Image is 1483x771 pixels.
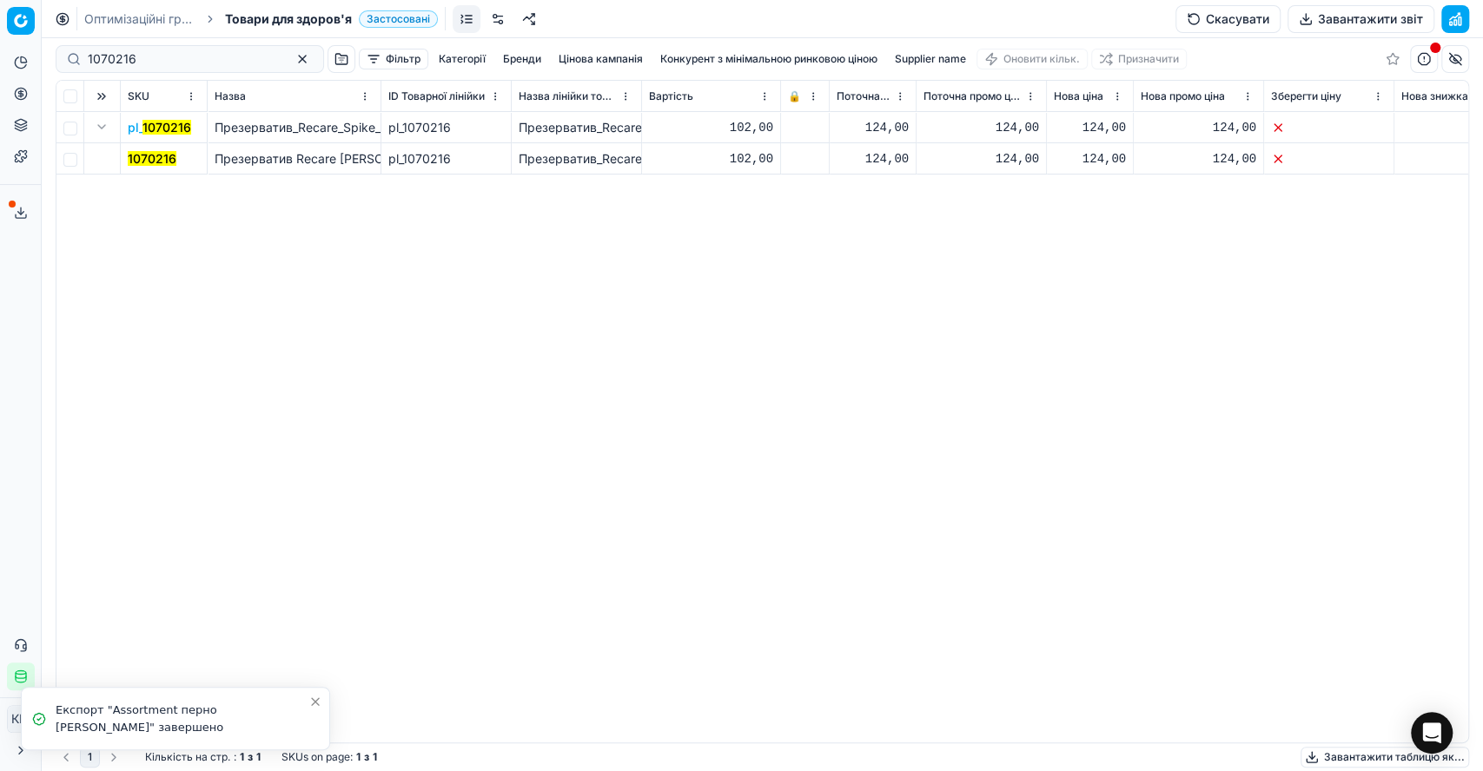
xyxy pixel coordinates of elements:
div: 124,00 [1054,150,1126,168]
button: Фільтр [359,49,428,69]
strong: 1 [373,750,377,764]
span: Назва [215,89,246,103]
div: 124,00 [924,119,1039,136]
button: Expand [91,116,112,137]
div: Open Intercom Messenger [1411,712,1453,754]
button: Цінова кампанія [552,49,650,69]
input: Пошук по SKU або назві [88,50,278,68]
span: КM [8,706,34,732]
div: Презерватив_Recare_Spike_Red_з_шипами_та_кульками_1_шт._(ROZ6501053564) [519,150,634,168]
span: Нова знижка [1401,89,1468,103]
strong: 1 [256,750,261,764]
span: Назва лінійки товарів [519,89,617,103]
button: Категорії [432,49,493,69]
div: Презерватив_Recare_Spike_Red_з_шипами_та_кульками_1_шт._(ROZ6501053564) [519,119,634,136]
span: Нова ціна [1054,89,1103,103]
button: Expand all [91,86,112,107]
nav: breadcrumb [84,10,438,28]
div: 102,00 [649,119,773,136]
strong: з [364,750,369,764]
button: Supplier name [888,49,973,69]
div: 124,00 [1054,119,1126,136]
button: 1070216 [128,150,176,168]
button: Завантажити звіт [1288,5,1434,33]
button: Go to next page [103,747,124,768]
span: Товари для здоров'яЗастосовані [225,10,438,28]
strong: 1 [356,750,361,764]
span: Поточна промо ціна [924,89,1022,103]
button: Скасувати [1175,5,1281,33]
span: SKUs on page : [281,750,353,764]
button: Конкурент з мінімальною ринковою ціною [653,49,884,69]
div: Експорт "Assortment перно [PERSON_NAME]" завершено [56,702,308,735]
button: Close toast [305,691,326,712]
mark: 1070216 [128,151,176,166]
button: Оновити кільк. [977,49,1088,69]
div: 124,00 [1141,119,1256,136]
div: 102,00 [649,150,773,168]
div: 124,00 [837,150,909,168]
strong: 1 [240,750,244,764]
span: ID Товарної лінійки [388,89,485,103]
span: pl_ [128,119,191,136]
a: Оптимізаційні групи [84,10,195,28]
button: Бренди [496,49,548,69]
span: Кількість на стр. [145,750,230,764]
nav: pagination [56,747,124,768]
div: pl_1070216 [388,150,504,168]
button: Призначити [1091,49,1187,69]
span: Зберегти ціну [1271,89,1341,103]
span: SKU [128,89,149,103]
span: Товари для здоров'я [225,10,352,28]
div: 124,00 [1141,150,1256,168]
span: 🔒 [788,89,801,103]
span: Вартість [649,89,693,103]
button: pl_1070216 [128,119,191,136]
div: pl_1070216 [388,119,504,136]
button: 1 [80,747,100,768]
div: 124,00 [924,150,1039,168]
span: Презерватив Recare [PERSON_NAME] Red з шипами та кульками 1 шт. (ROZ6501053564) [215,151,745,166]
button: КM [7,705,35,733]
div: 124,00 [837,119,909,136]
div: : [145,750,261,764]
span: Презерватив_Recare_Spike_Red_з_шипами_та_кульками_1_шт._(ROZ6501053564) [215,120,693,135]
mark: 1070216 [142,120,191,135]
button: Завантажити таблицю як... [1301,747,1469,768]
span: Застосовані [359,10,438,28]
strong: з [248,750,253,764]
span: Поточна ціна [837,89,891,103]
button: Go to previous page [56,747,76,768]
span: Нова промо ціна [1141,89,1225,103]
